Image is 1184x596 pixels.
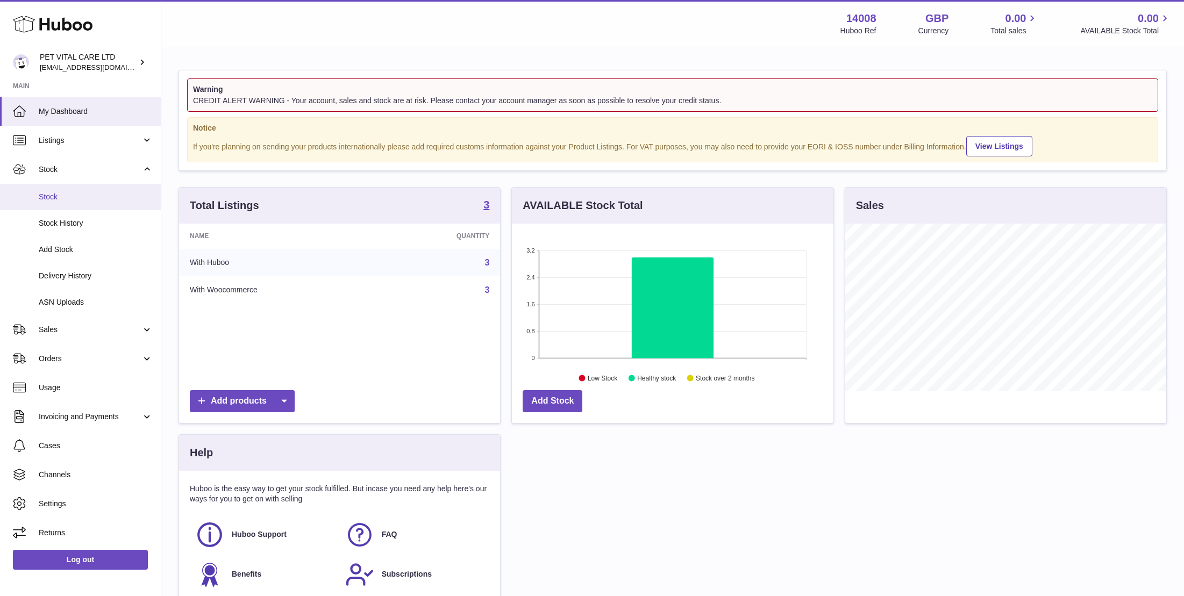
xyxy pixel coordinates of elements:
td: With Woocommerce [179,276,379,304]
a: Add products [190,390,295,412]
a: 0.00 Total sales [990,11,1038,36]
span: Subscriptions [382,569,432,579]
span: Sales [39,325,141,335]
span: Settings [39,499,153,509]
text: Low Stock [588,375,618,382]
h3: Help [190,446,213,460]
strong: 3 [483,199,489,210]
div: PET VITAL CARE LTD [40,52,137,73]
span: ASN Uploads [39,297,153,307]
a: Log out [13,550,148,569]
span: 0.00 [1005,11,1026,26]
h3: Total Listings [190,198,259,213]
div: CREDIT ALERT WARNING - Your account, sales and stock are at risk. Please contact your account man... [193,96,1152,106]
div: Currency [918,26,949,36]
a: Huboo Support [195,520,334,549]
a: 0.00 AVAILABLE Stock Total [1080,11,1171,36]
span: Total sales [990,26,1038,36]
a: Subscriptions [345,560,484,589]
text: 0.8 [527,328,535,335]
span: [EMAIL_ADDRESS][DOMAIN_NAME] [40,63,158,71]
div: If you're planning on sending your products internationally please add required customs informati... [193,135,1152,157]
text: Stock over 2 months [696,375,754,382]
span: Delivery History [39,271,153,281]
text: 3.2 [527,248,535,254]
a: FAQ [345,520,484,549]
a: 3 [483,199,489,212]
a: View Listings [966,136,1032,156]
span: Stock History [39,218,153,228]
h3: AVAILABLE Stock Total [523,198,643,213]
span: FAQ [382,529,397,540]
span: AVAILABLE Stock Total [1080,26,1171,36]
span: Invoicing and Payments [39,412,141,422]
strong: Warning [193,84,1152,95]
text: 0 [532,355,535,362]
strong: GBP [925,11,948,26]
span: My Dashboard [39,106,153,117]
td: With Huboo [179,249,379,277]
span: Listings [39,135,141,146]
th: Quantity [379,224,501,248]
span: Stock [39,164,141,175]
a: Add Stock [523,390,582,412]
text: 2.4 [527,275,535,281]
strong: Notice [193,123,1152,133]
span: Channels [39,470,153,480]
span: Cases [39,441,153,451]
a: 3 [484,285,489,295]
span: 0.00 [1138,11,1159,26]
span: Returns [39,528,153,538]
span: Stock [39,192,153,202]
span: Orders [39,354,141,364]
span: Add Stock [39,245,153,255]
div: Huboo Ref [840,26,876,36]
span: Usage [39,383,153,393]
text: 1.6 [527,301,535,308]
strong: 14008 [846,11,876,26]
p: Huboo is the easy way to get your stock fulfilled. But incase you need any help here's our ways f... [190,484,489,504]
span: Huboo Support [232,529,287,540]
a: Benefits [195,560,334,589]
a: 3 [484,258,489,267]
h3: Sales [856,198,884,213]
img: petvitalcare@gmail.com [13,54,29,70]
th: Name [179,224,379,248]
span: Benefits [232,569,261,579]
text: Healthy stock [637,375,676,382]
